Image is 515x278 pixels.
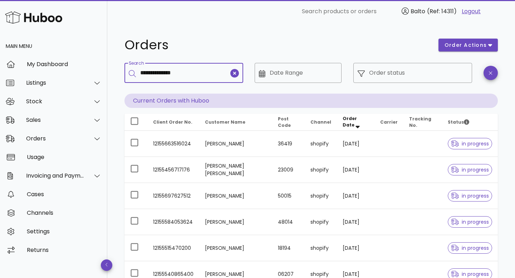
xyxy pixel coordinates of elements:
[199,209,272,235] td: [PERSON_NAME]
[305,235,337,261] td: shopify
[272,235,305,261] td: 18194
[124,94,498,108] p: Current Orders with Huboo
[147,114,199,131] th: Client Order No.
[305,114,337,131] th: Channel
[444,41,487,49] span: order actions
[129,61,144,66] label: Search
[147,183,199,209] td: 12155697627512
[438,39,498,51] button: order actions
[147,235,199,261] td: 12155515470200
[272,209,305,235] td: 48014
[305,131,337,157] td: shopify
[199,235,272,261] td: [PERSON_NAME]
[343,115,357,128] span: Order Date
[26,135,84,142] div: Orders
[5,10,62,25] img: Huboo Logo
[147,157,199,183] td: 12155456717176
[27,247,102,253] div: Returns
[451,219,489,224] span: in progress
[337,235,374,261] td: [DATE]
[153,119,192,125] span: Client Order No.
[337,114,374,131] th: Order Date: Sorted descending. Activate to remove sorting.
[451,141,489,146] span: in progress
[427,7,457,15] span: (Ref: 14311)
[411,7,425,15] span: Balto
[442,114,498,131] th: Status
[26,116,84,123] div: Sales
[337,157,374,183] td: [DATE]
[230,69,239,78] button: clear icon
[462,7,481,16] a: Logout
[380,119,398,125] span: Carrier
[27,209,102,216] div: Channels
[451,167,489,172] span: in progress
[305,183,337,209] td: shopify
[26,79,84,86] div: Listings
[374,114,403,131] th: Carrier
[272,183,305,209] td: 50015
[451,193,489,198] span: in progress
[448,119,469,125] span: Status
[337,131,374,157] td: [DATE]
[403,114,442,131] th: Tracking No.
[27,191,102,198] div: Cases
[451,245,489,250] span: in progress
[278,116,291,128] span: Post Code
[147,131,199,157] td: 12155663516024
[272,157,305,183] td: 23009
[337,183,374,209] td: [DATE]
[199,131,272,157] td: [PERSON_NAME]
[451,272,489,277] span: in progress
[272,131,305,157] td: 36419
[26,98,84,105] div: Stock
[26,172,84,179] div: Invoicing and Payments
[305,157,337,183] td: shopify
[199,157,272,183] td: [PERSON_NAME] [PERSON_NAME]
[199,183,272,209] td: [PERSON_NAME]
[147,209,199,235] td: 12155584053624
[310,119,331,125] span: Channel
[27,228,102,235] div: Settings
[27,154,102,160] div: Usage
[205,119,245,125] span: Customer Name
[305,209,337,235] td: shopify
[337,209,374,235] td: [DATE]
[409,116,431,128] span: Tracking No.
[272,114,305,131] th: Post Code
[124,39,430,51] h1: Orders
[27,61,102,68] div: My Dashboard
[199,114,272,131] th: Customer Name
